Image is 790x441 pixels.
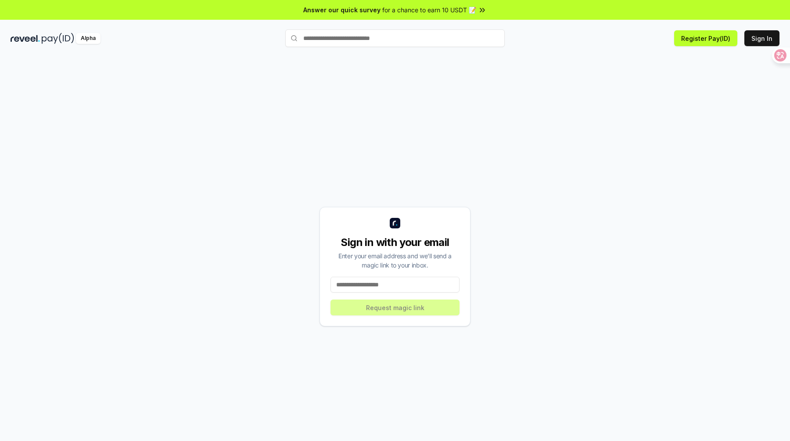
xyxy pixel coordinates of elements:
[303,5,381,14] span: Answer our quick survey
[330,251,460,270] div: Enter your email address and we’ll send a magic link to your inbox.
[11,33,40,44] img: reveel_dark
[674,30,737,46] button: Register Pay(ID)
[330,235,460,249] div: Sign in with your email
[76,33,101,44] div: Alpha
[390,218,400,228] img: logo_small
[744,30,779,46] button: Sign In
[42,33,74,44] img: pay_id
[382,5,476,14] span: for a chance to earn 10 USDT 📝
